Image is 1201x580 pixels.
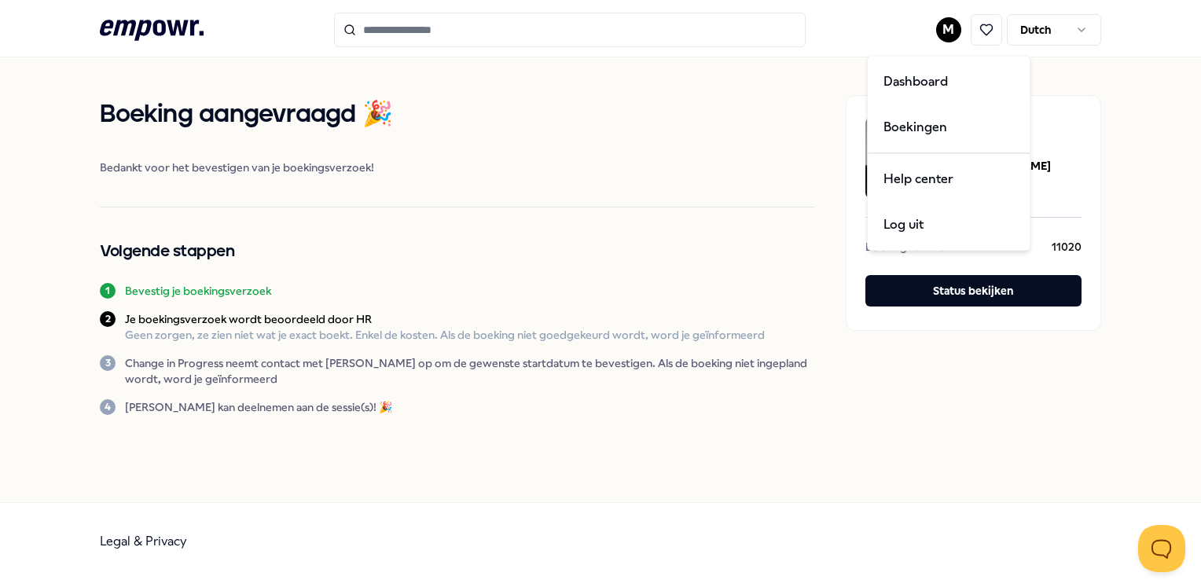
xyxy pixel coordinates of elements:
a: Help center [871,157,1027,203]
a: Dashboard [871,59,1027,105]
div: M [867,55,1030,251]
div: Log uit [871,202,1027,248]
a: Boekingen [871,105,1027,150]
